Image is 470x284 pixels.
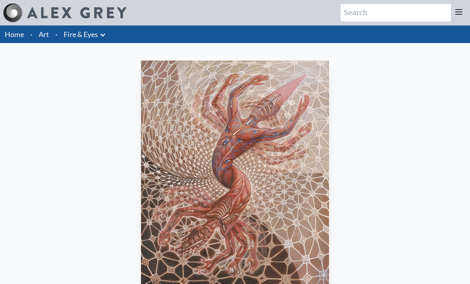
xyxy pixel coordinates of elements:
a: Fire & Eyes [64,29,98,40]
li: · [27,25,35,43]
input: Search [341,4,451,22]
a: Art [39,29,49,40]
a: Home [5,30,24,39]
li: · [52,25,61,43]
